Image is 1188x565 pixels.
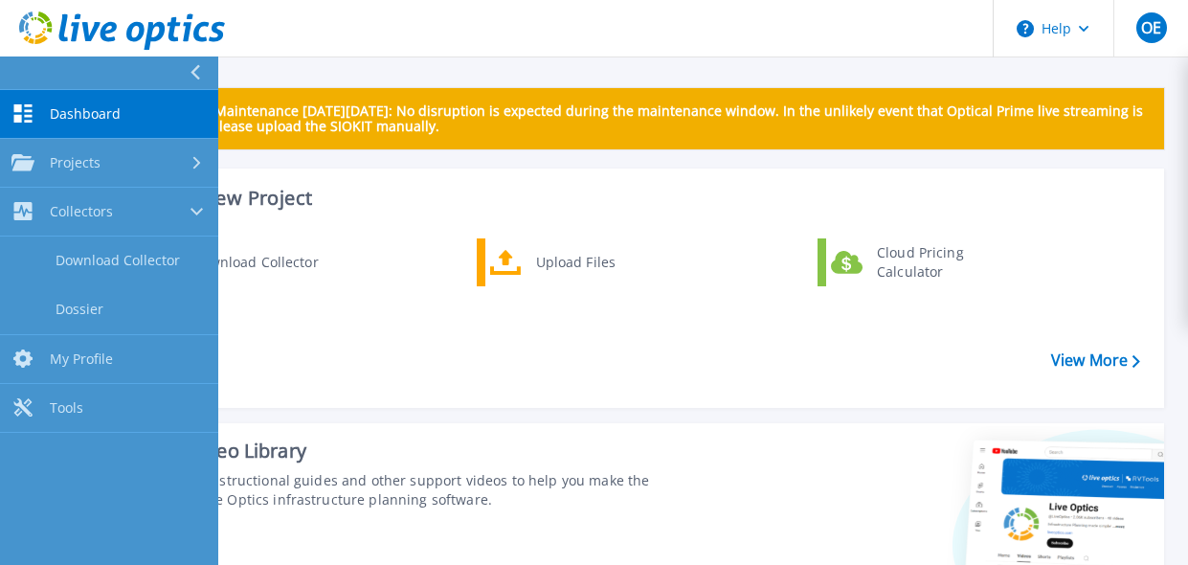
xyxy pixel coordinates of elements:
[527,243,668,282] div: Upload Files
[182,243,326,282] div: Download Collector
[50,350,113,368] span: My Profile
[867,243,1009,282] div: Cloud Pricing Calculator
[143,103,1149,134] p: Scheduled Maintenance [DATE][DATE]: No disruption is expected during the maintenance window. In t...
[50,203,113,220] span: Collectors
[477,238,673,286] a: Upload Files
[136,188,1139,209] h3: Start a New Project
[135,238,331,286] a: Download Collector
[1051,351,1140,370] a: View More
[112,471,668,509] div: Find tutorials, instructional guides and other support videos to help you make the most of your L...
[50,399,83,417] span: Tools
[50,105,121,123] span: Dashboard
[112,439,668,463] div: Support Video Library
[50,154,101,171] span: Projects
[818,238,1014,286] a: Cloud Pricing Calculator
[1141,20,1161,35] span: OE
